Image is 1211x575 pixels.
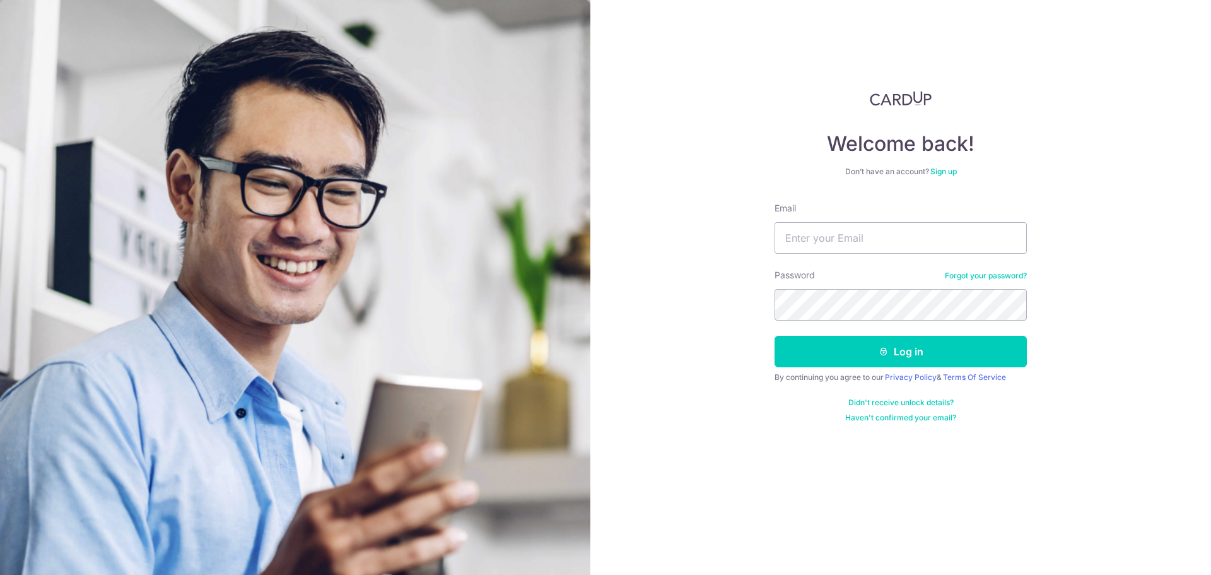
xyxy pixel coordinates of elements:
h4: Welcome back! [775,131,1027,157]
a: Didn't receive unlock details? [848,398,954,408]
label: Password [775,269,815,282]
a: Haven't confirmed your email? [845,413,956,423]
input: Enter your Email [775,222,1027,254]
a: Sign up [930,167,957,176]
a: Privacy Policy [885,372,937,382]
img: CardUp Logo [870,91,932,106]
div: By continuing you agree to our & [775,372,1027,382]
a: Forgot your password? [945,271,1027,281]
a: Terms Of Service [943,372,1006,382]
button: Log in [775,336,1027,367]
div: Don’t have an account? [775,167,1027,177]
label: Email [775,202,796,215]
